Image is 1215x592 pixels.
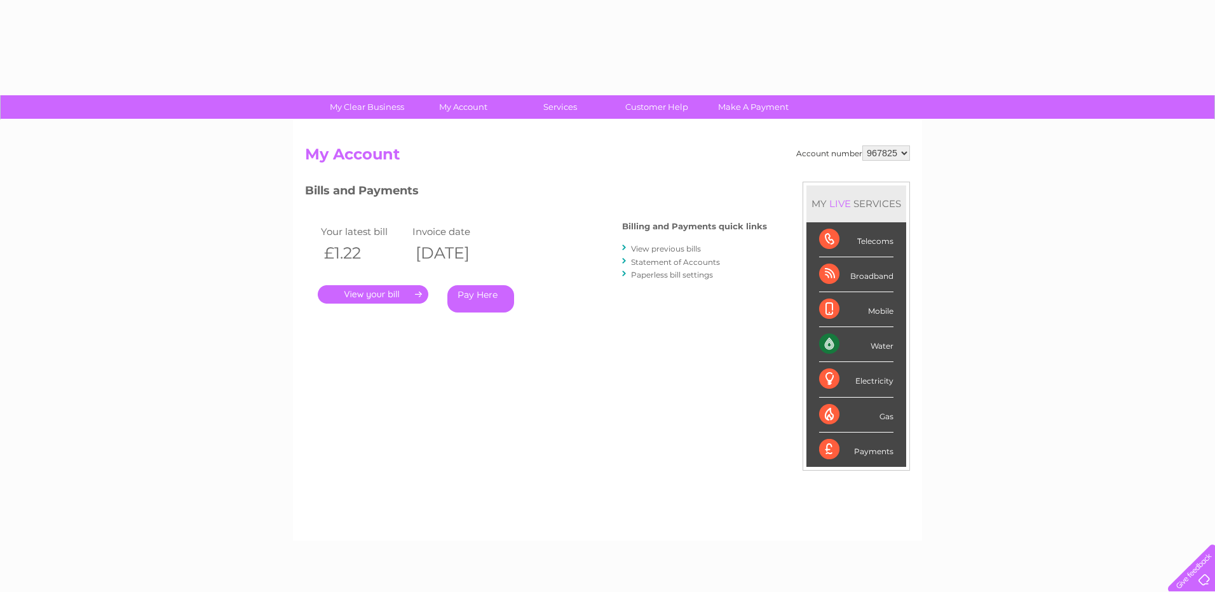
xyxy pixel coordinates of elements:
[631,257,720,267] a: Statement of Accounts
[318,223,409,240] td: Your latest bill
[806,185,906,222] div: MY SERVICES
[819,362,893,397] div: Electricity
[819,222,893,257] div: Telecoms
[409,240,501,266] th: [DATE]
[819,398,893,433] div: Gas
[409,223,501,240] td: Invoice date
[631,244,701,253] a: View previous bills
[305,145,910,170] h2: My Account
[411,95,516,119] a: My Account
[819,257,893,292] div: Broadband
[508,95,613,119] a: Services
[631,270,713,279] a: Paperless bill settings
[827,198,853,210] div: LIVE
[604,95,709,119] a: Customer Help
[622,222,767,231] h4: Billing and Payments quick links
[447,285,514,313] a: Pay Here
[305,182,767,204] h3: Bills and Payments
[315,95,419,119] a: My Clear Business
[819,433,893,467] div: Payments
[796,145,910,161] div: Account number
[701,95,806,119] a: Make A Payment
[819,292,893,327] div: Mobile
[318,285,428,304] a: .
[819,327,893,362] div: Water
[318,240,409,266] th: £1.22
